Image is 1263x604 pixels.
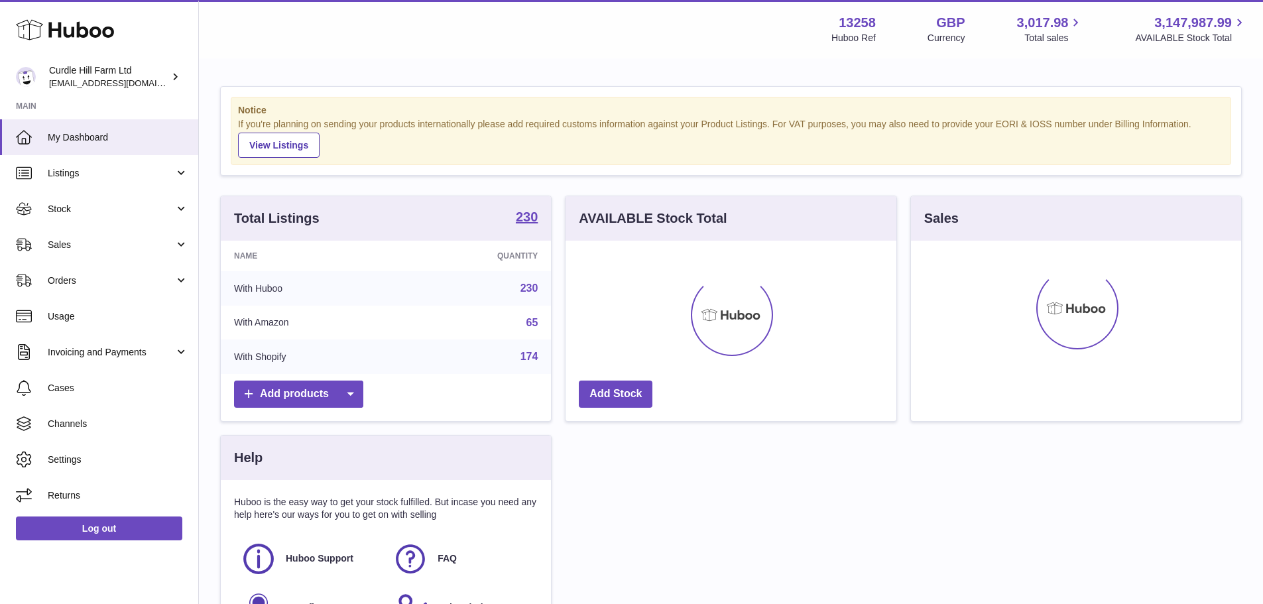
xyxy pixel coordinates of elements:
span: Usage [48,310,188,323]
span: Returns [48,489,188,502]
span: Listings [48,167,174,180]
strong: 13258 [839,14,876,32]
div: Curdle Hill Farm Ltd [49,64,168,90]
a: Add Stock [579,381,652,408]
span: AVAILABLE Stock Total [1135,32,1247,44]
div: If you're planning on sending your products internationally please add required customs informati... [238,118,1224,158]
h3: Total Listings [234,210,320,227]
img: internalAdmin-13258@internal.huboo.com [16,67,36,87]
span: Total sales [1024,32,1083,44]
th: Quantity [402,241,552,271]
strong: Notice [238,104,1224,117]
p: Huboo is the easy way to get your stock fulfilled. But incase you need any help here's our ways f... [234,496,538,521]
h3: Sales [924,210,959,227]
span: My Dashboard [48,131,188,144]
span: Orders [48,274,174,287]
span: Cases [48,382,188,394]
span: 3,147,987.99 [1154,14,1232,32]
h3: Help [234,449,263,467]
th: Name [221,241,402,271]
td: With Amazon [221,306,402,340]
a: 174 [520,351,538,362]
a: Huboo Support [241,541,379,577]
td: With Shopify [221,339,402,374]
span: Sales [48,239,174,251]
span: Channels [48,418,188,430]
a: 3,147,987.99 AVAILABLE Stock Total [1135,14,1247,44]
strong: 230 [516,210,538,223]
td: With Huboo [221,271,402,306]
span: Huboo Support [286,552,353,565]
span: [EMAIL_ADDRESS][DOMAIN_NAME] [49,78,195,88]
a: 230 [516,210,538,226]
span: FAQ [438,552,457,565]
strong: GBP [936,14,965,32]
h3: AVAILABLE Stock Total [579,210,727,227]
a: View Listings [238,133,320,158]
span: Invoicing and Payments [48,346,174,359]
span: 3,017.98 [1017,14,1069,32]
span: Stock [48,203,174,215]
div: Currency [928,32,965,44]
a: Log out [16,516,182,540]
div: Huboo Ref [831,32,876,44]
a: 65 [526,317,538,328]
a: 3,017.98 Total sales [1017,14,1084,44]
a: FAQ [392,541,531,577]
span: Settings [48,453,188,466]
a: Add products [234,381,363,408]
a: 230 [520,282,538,294]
